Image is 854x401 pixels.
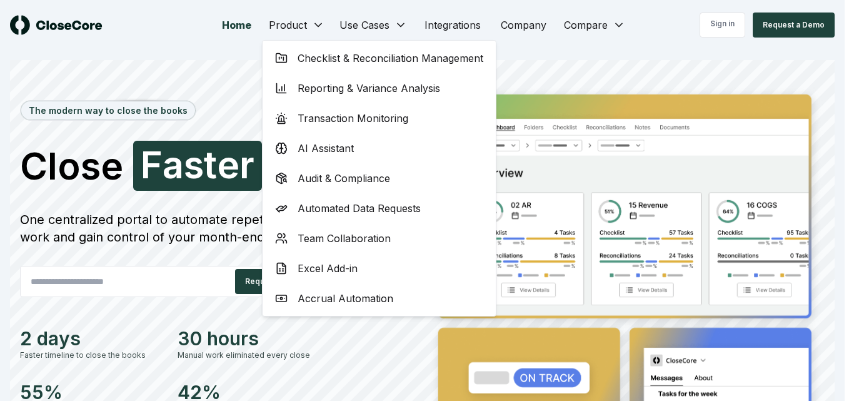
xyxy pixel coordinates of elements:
a: Transaction Monitoring [265,103,493,133]
a: Automated Data Requests [265,193,493,223]
span: Transaction Monitoring [298,111,408,126]
a: AI Assistant [265,133,493,163]
a: Audit & Compliance [265,163,493,193]
span: Checklist & Reconciliation Management [298,51,483,66]
span: Accrual Automation [298,291,393,306]
span: Audit & Compliance [298,171,390,186]
a: Accrual Automation [265,283,493,313]
a: Checklist & Reconciliation Management [265,43,493,73]
a: Reporting & Variance Analysis [265,73,493,103]
span: Automated Data Requests [298,201,421,216]
a: Team Collaboration [265,223,493,253]
span: Excel Add-in [298,261,358,276]
span: AI Assistant [298,141,354,156]
span: Reporting & Variance Analysis [298,81,440,96]
span: Team Collaboration [298,231,391,246]
a: Excel Add-in [265,253,493,283]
